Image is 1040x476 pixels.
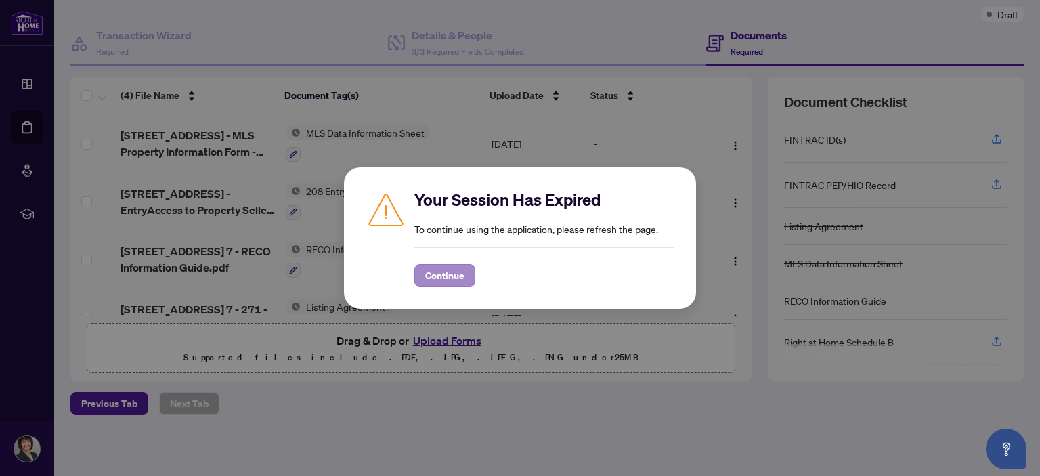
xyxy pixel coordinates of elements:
[414,189,674,287] div: To continue using the application, please refresh the page.
[986,429,1026,469] button: Open asap
[414,264,475,287] button: Continue
[414,189,674,211] h2: Your Session Has Expired
[366,189,406,230] img: Caution icon
[425,265,464,286] span: Continue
